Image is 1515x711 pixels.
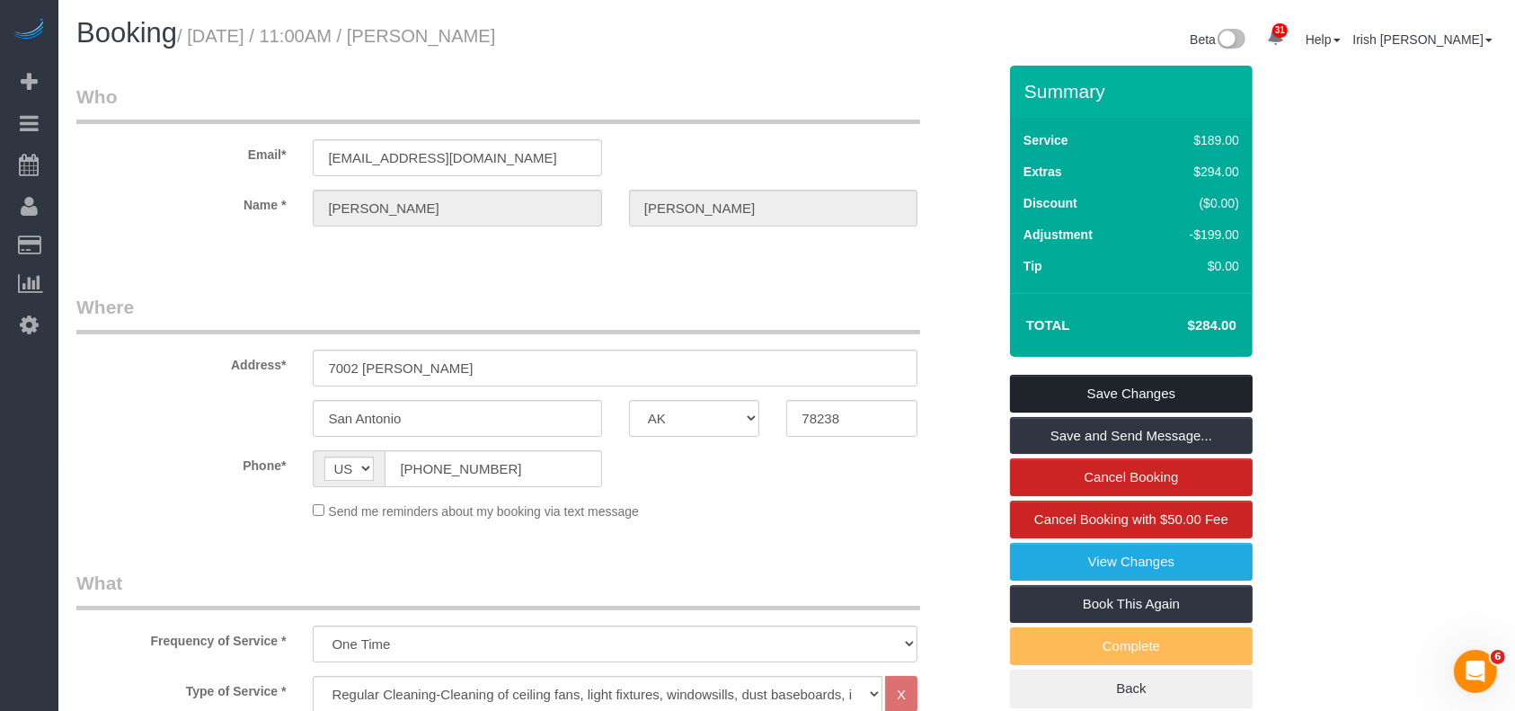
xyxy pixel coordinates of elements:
[177,26,495,46] small: / [DATE] / 11:00AM / [PERSON_NAME]
[1026,317,1070,333] strong: Total
[385,450,601,487] input: Phone*
[313,400,601,437] input: City*
[1152,257,1239,275] div: $0.00
[1152,163,1239,181] div: $294.00
[1010,375,1253,413] a: Save Changes
[629,190,917,227] input: Last Name*
[1454,650,1497,693] iframe: Intercom live chat
[63,350,299,374] label: Address*
[11,18,47,43] img: Automaid Logo
[786,400,917,437] input: Zip Code*
[1010,417,1253,455] a: Save and Send Message...
[76,294,920,334] legend: Where
[1010,585,1253,623] a: Book This Again
[1023,257,1042,275] label: Tip
[1023,226,1093,244] label: Adjustment
[1306,32,1341,47] a: Help
[1010,458,1253,496] a: Cancel Booking
[63,190,299,214] label: Name *
[63,626,299,650] label: Frequency of Service *
[1023,163,1062,181] label: Extras
[328,504,639,519] span: Send me reminders about my booking via text message
[1216,29,1245,52] img: New interface
[1272,23,1288,38] span: 31
[1010,501,1253,538] a: Cancel Booking with $50.00 Fee
[1023,194,1077,212] label: Discount
[1190,32,1245,47] a: Beta
[1034,511,1228,527] span: Cancel Booking with $50.00 Fee
[1258,18,1293,58] a: 31
[1024,81,1244,102] h3: Summary
[1010,543,1253,581] a: View Changes
[313,190,601,227] input: First Name*
[1023,131,1068,149] label: Service
[63,676,299,700] label: Type of Service *
[1134,318,1236,333] h4: $284.00
[313,139,601,176] input: Email*
[63,450,299,475] label: Phone*
[1010,670,1253,707] a: Back
[63,139,299,164] label: Email*
[76,17,177,49] span: Booking
[1152,131,1239,149] div: $189.00
[76,84,920,124] legend: Who
[1353,32,1493,47] a: Irish [PERSON_NAME]
[76,570,920,610] legend: What
[1152,194,1239,212] div: ($0.00)
[1152,226,1239,244] div: -$199.00
[1491,650,1505,664] span: 6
